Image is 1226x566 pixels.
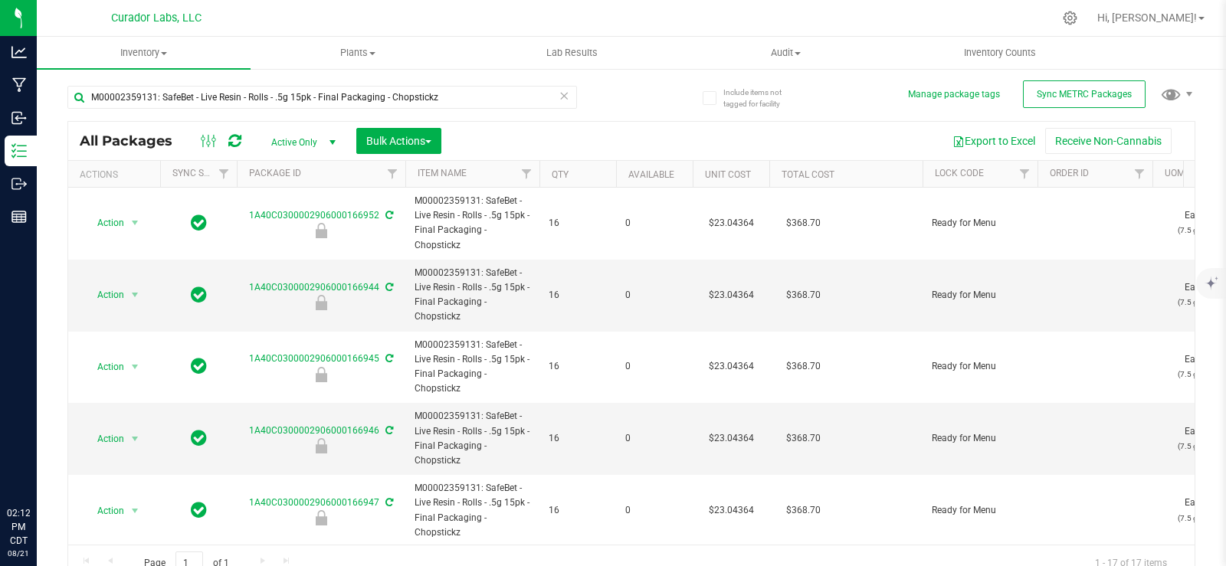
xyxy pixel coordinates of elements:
[249,210,379,221] a: 1A40C0300002906000166952
[628,169,674,180] a: Available
[126,500,145,522] span: select
[211,161,237,187] a: Filter
[11,143,27,159] inline-svg: Inventory
[172,168,231,178] a: Sync Status
[249,497,379,508] a: 1A40C0300002906000166947
[526,46,618,60] span: Lab Results
[249,168,301,178] a: Package ID
[625,359,683,374] span: 0
[126,212,145,234] span: select
[383,425,393,436] span: Sync from Compliance System
[1127,161,1152,187] a: Filter
[625,431,683,446] span: 0
[942,128,1045,154] button: Export to Excel
[251,37,464,69] a: Plants
[625,216,683,231] span: 0
[37,46,251,60] span: Inventory
[11,176,27,191] inline-svg: Outbound
[779,212,828,234] span: $368.70
[932,216,1028,231] span: Ready for Menu
[625,288,683,303] span: 0
[1045,128,1172,154] button: Receive Non-Cannabis
[1012,161,1038,187] a: Filter
[37,37,251,69] a: Inventory
[11,77,27,93] inline-svg: Manufacturing
[356,128,441,154] button: Bulk Actions
[251,46,464,60] span: Plants
[191,212,207,234] span: In Sync
[549,288,607,303] span: 16
[679,37,893,69] a: Audit
[366,135,431,147] span: Bulk Actions
[234,438,408,453] div: Ready for Menu
[234,510,408,525] div: Ready for Menu
[84,428,125,450] span: Action
[693,403,769,475] td: $23.04364
[383,497,393,508] span: Sync from Compliance System
[11,44,27,60] inline-svg: Analytics
[782,169,834,180] a: Total Cost
[191,427,207,449] span: In Sync
[15,443,61,489] iframe: Resource center
[693,188,769,260] td: $23.04364
[932,503,1028,518] span: Ready for Menu
[84,356,125,378] span: Action
[191,355,207,377] span: In Sync
[1037,89,1132,100] span: Sync METRC Packages
[693,475,769,547] td: $23.04364
[383,210,393,221] span: Sync from Compliance System
[908,88,1000,101] button: Manage package tags
[84,284,125,306] span: Action
[191,284,207,306] span: In Sync
[680,46,892,60] span: Audit
[693,332,769,404] td: $23.04364
[1050,168,1089,178] a: Order Id
[111,11,202,25] span: Curador Labs, LLC
[126,428,145,450] span: select
[126,356,145,378] span: select
[1023,80,1146,108] button: Sync METRC Packages
[249,425,379,436] a: 1A40C0300002906000166946
[549,503,607,518] span: 16
[415,338,530,397] span: M00002359131: SafeBet - Live Resin - Rolls - .5g 15pk - Final Packaging - Chopstickz
[11,110,27,126] inline-svg: Inbound
[249,353,379,364] a: 1A40C0300002906000166945
[45,441,64,460] iframe: Resource center unread badge
[383,282,393,293] span: Sync from Compliance System
[514,161,539,187] a: Filter
[415,194,530,253] span: M00002359131: SafeBet - Live Resin - Rolls - .5g 15pk - Final Packaging - Chopstickz
[1097,11,1197,24] span: Hi, [PERSON_NAME]!
[779,355,828,378] span: $368.70
[549,216,607,231] span: 16
[893,37,1106,69] a: Inventory Counts
[7,506,30,548] p: 02:12 PM CDT
[415,409,530,468] span: M00002359131: SafeBet - Live Resin - Rolls - .5g 15pk - Final Packaging - Chopstickz
[84,500,125,522] span: Action
[80,133,188,149] span: All Packages
[11,209,27,224] inline-svg: Reports
[415,266,530,325] span: M00002359131: SafeBet - Live Resin - Rolls - .5g 15pk - Final Packaging - Chopstickz
[249,282,379,293] a: 1A40C0300002906000166944
[935,168,984,178] a: Lock Code
[234,223,408,238] div: Ready for Menu
[552,169,569,180] a: Qty
[932,431,1028,446] span: Ready for Menu
[1060,11,1080,25] div: Manage settings
[932,288,1028,303] span: Ready for Menu
[705,169,751,180] a: Unit Cost
[67,86,577,109] input: Search Package ID, Item Name, SKU, Lot or Part Number...
[234,367,408,382] div: Ready for Menu
[418,168,467,178] a: Item Name
[625,503,683,518] span: 0
[932,359,1028,374] span: Ready for Menu
[723,87,800,110] span: Include items not tagged for facility
[549,431,607,446] span: 16
[84,212,125,234] span: Action
[80,169,154,180] div: Actions
[693,260,769,332] td: $23.04364
[383,353,393,364] span: Sync from Compliance System
[126,284,145,306] span: select
[779,427,828,450] span: $368.70
[779,499,828,522] span: $368.70
[779,284,828,306] span: $368.70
